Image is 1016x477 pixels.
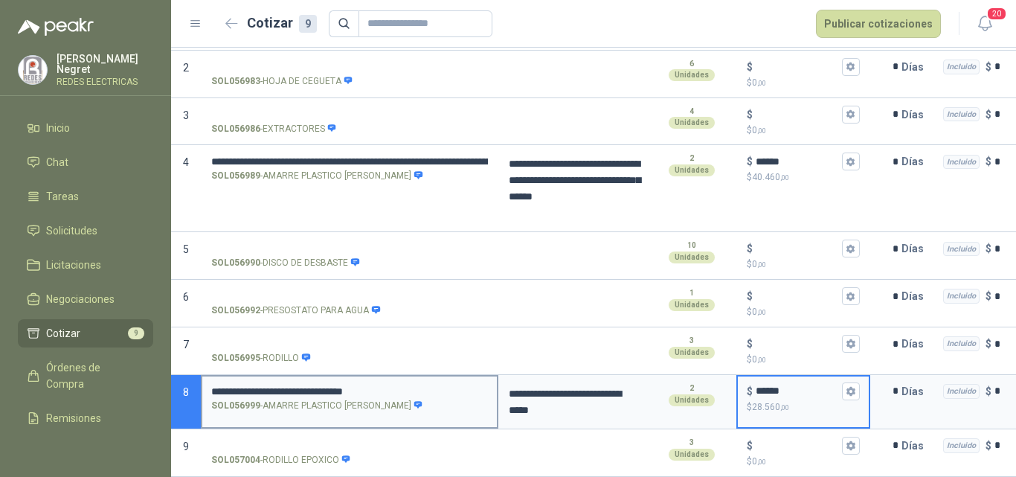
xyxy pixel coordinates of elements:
img: Company Logo [19,56,47,84]
p: - RODILLO EPOXICO [211,453,351,467]
span: Órdenes de Compra [46,359,139,392]
span: 5 [183,243,189,255]
p: $ [986,59,991,75]
button: $$0,00 [842,287,860,305]
a: Remisiones [18,404,153,432]
div: Incluido [943,155,980,170]
div: Unidades [669,449,715,461]
span: 2 [183,62,189,74]
input: SOL056992-PRESOSTATO PARA AGUA [211,291,488,302]
input: $$0,00 [756,339,839,350]
span: ,00 [757,79,766,87]
span: 9 [183,441,189,452]
strong: SOL056986 [211,122,260,136]
strong: SOL056990 [211,256,260,270]
div: Incluido [943,107,980,122]
span: ,00 [757,356,766,364]
p: - EXTRACTORES [211,122,337,136]
input: $$28.560,00 [756,385,839,397]
a: Chat [18,148,153,176]
p: $ [747,240,753,257]
input: SOL056983-HOJA DE CEGUETA [211,62,488,73]
p: $ [747,336,753,352]
p: 4 [689,106,694,118]
button: $$0,00 [842,240,860,257]
p: $ [986,383,991,400]
button: Publicar cotizaciones [816,10,941,38]
div: Incluido [943,242,980,257]
input: SOL056989-AMARRE PLASTICO [PERSON_NAME] [211,156,488,167]
p: $ [986,336,991,352]
span: Negociaciones [46,291,115,307]
p: Días [901,234,930,263]
div: Incluido [943,438,980,453]
p: - RODILLO [211,351,311,365]
div: Unidades [669,252,715,263]
span: ,00 [780,173,789,182]
span: Remisiones [46,410,101,426]
span: 9 [128,327,144,339]
p: 6 [689,58,694,70]
p: Días [901,377,930,406]
p: $ [986,438,991,454]
div: Unidades [669,69,715,81]
a: Órdenes de Compra [18,353,153,398]
p: $ [986,240,991,257]
p: $ [986,106,991,123]
p: $ [747,288,753,304]
div: Incluido [943,60,980,74]
span: 8 [183,386,189,398]
p: $ [747,124,860,138]
div: Incluido [943,289,980,304]
button: $$0,00 [842,106,860,124]
p: - DISCO DE DESBASTE [211,256,360,270]
span: 0 [752,259,766,269]
input: SOL056990-DISCO DE DESBASTE [211,243,488,254]
span: 0 [752,307,766,317]
div: Incluido [943,336,980,351]
p: $ [747,353,860,367]
p: Días [901,329,930,359]
p: $ [747,153,753,170]
input: $$0,00 [756,440,839,451]
a: Configuración [18,438,153,467]
span: Licitaciones [46,257,101,273]
p: $ [747,257,860,272]
strong: SOL056995 [211,351,260,365]
input: SOL056995-RODILLO [211,339,488,350]
input: $$0,00 [756,61,839,72]
span: 4 [183,156,189,168]
span: Chat [46,154,68,170]
input: SOL056986-EXTRACTORES [211,109,488,121]
a: Tareas [18,182,153,211]
h2: Cotizar [247,13,317,33]
p: - AMARRE PLASTICO [PERSON_NAME] [211,169,423,183]
button: $$0,00 [842,437,860,455]
button: $$0,00 [842,335,860,353]
input: $$0,00 [756,291,839,302]
strong: SOL056983 [211,74,260,89]
p: - AMARRE PLASTICO [PERSON_NAME] [211,399,423,413]
p: 2 [689,153,694,164]
div: Unidades [669,394,715,406]
p: Días [901,100,930,129]
input: $$0,00 [756,243,839,254]
a: Negociaciones [18,285,153,313]
div: Unidades [669,347,715,359]
button: $$40.460,00 [842,153,860,170]
p: $ [747,455,860,469]
div: Incluido [943,384,980,399]
span: 3 [183,109,189,121]
p: 2 [689,382,694,394]
p: $ [986,153,991,170]
p: Días [901,52,930,82]
span: ,00 [757,127,766,135]
strong: SOL056992 [211,304,260,318]
span: ,00 [757,308,766,316]
p: 3 [689,335,694,347]
input: SOL056999-AMARRE PLASTICO [PERSON_NAME] [211,386,488,397]
input: $$40.460,00 [756,156,839,167]
span: 7 [183,339,189,350]
p: 3 [689,437,694,449]
p: $ [986,288,991,304]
